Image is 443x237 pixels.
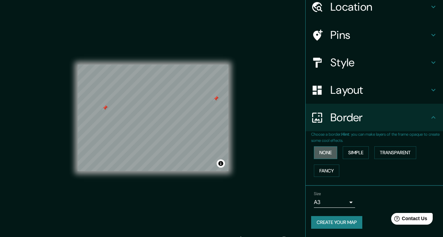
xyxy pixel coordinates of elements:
button: Simple [343,146,369,159]
b: Hint [341,132,349,137]
button: Transparent [374,146,416,159]
div: Style [306,49,443,76]
button: None [314,146,337,159]
p: Choose a border. : you can make layers of the frame opaque to create some cool effects. [311,131,443,144]
div: A3 [314,197,355,208]
div: Pins [306,21,443,49]
canvas: Map [78,65,228,171]
label: Size [314,191,321,197]
button: Fancy [314,165,339,177]
h4: Layout [330,83,429,97]
h4: Pins [330,28,429,42]
h4: Style [330,56,429,69]
div: Border [306,104,443,131]
div: Layout [306,76,443,104]
button: Create your map [311,216,362,229]
iframe: Help widget launcher [382,210,435,229]
h4: Border [330,111,429,124]
button: Toggle attribution [217,159,225,168]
